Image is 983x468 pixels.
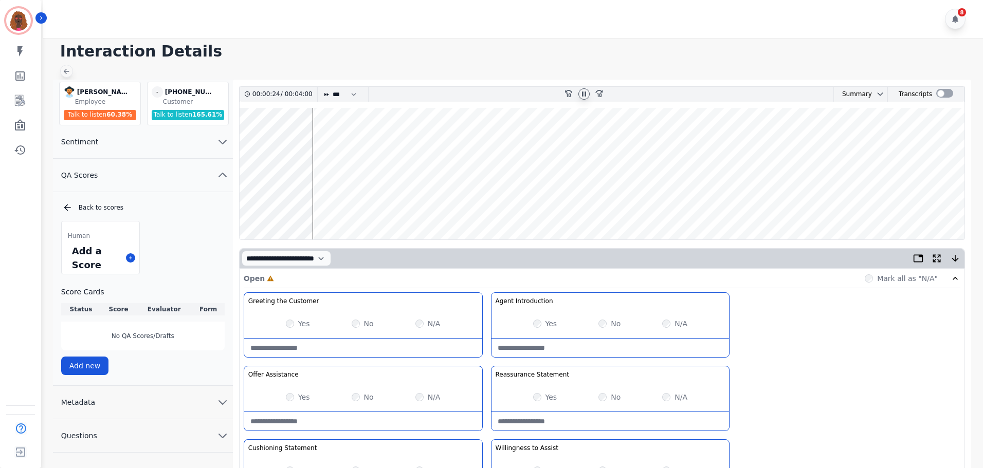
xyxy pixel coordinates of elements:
div: 00:00:24 [252,87,281,102]
label: N/A [428,392,441,402]
h3: Willingness to Assist [496,444,558,452]
span: QA Scores [53,170,106,180]
h3: Offer Assistance [248,370,299,379]
h1: Interaction Details [60,42,973,61]
p: Open [244,273,265,284]
th: Evaluator [136,303,192,315]
svg: chevron down [216,429,229,442]
span: 60.38 % [106,111,132,118]
div: Back to scores [62,202,225,213]
h3: Agent Introduction [496,297,553,305]
label: No [364,319,374,329]
button: Add new [61,357,109,375]
button: QA Scores chevron up [53,159,233,192]
label: Yes [298,319,310,329]
h3: Cushioning Statement [248,444,317,452]
h3: Reassurance Statement [496,370,569,379]
div: 8 [958,8,966,16]
div: Customer [163,98,226,106]
div: [PERSON_NAME] [77,86,129,98]
button: Questions chevron down [53,419,233,453]
label: N/A [675,319,687,329]
th: Status [61,303,101,315]
label: No [611,319,621,329]
label: Mark all as "N/A" [877,273,938,284]
label: N/A [428,319,441,329]
button: chevron down [872,90,884,98]
span: - [152,86,163,98]
svg: chevron up [216,169,229,181]
label: Yes [545,319,557,329]
svg: chevron down [216,136,229,148]
label: No [364,392,374,402]
button: Sentiment chevron down [53,125,233,159]
span: Human [68,232,90,240]
div: [PHONE_NUMBER] [165,86,216,98]
h3: Greeting the Customer [248,297,319,305]
svg: chevron down [216,396,229,408]
span: 165.61 % [192,111,222,118]
span: Sentiment [53,137,106,147]
div: Talk to listen [64,110,137,120]
div: Employee [75,98,138,106]
label: Yes [545,392,557,402]
span: Metadata [53,397,103,407]
label: Yes [298,392,310,402]
div: Talk to listen [152,110,225,120]
svg: chevron down [876,90,884,98]
div: No QA Scores/Drafts [61,322,225,350]
button: Metadata chevron down [53,386,233,419]
th: Score [101,303,136,315]
div: / [252,87,315,102]
div: Add a Score [70,242,122,274]
img: Bordered avatar [6,8,31,33]
h3: Score Cards [61,287,225,297]
label: N/A [675,392,687,402]
div: Summary [834,87,872,102]
label: No [611,392,621,402]
span: Questions [53,430,105,441]
th: Form [192,303,225,315]
div: Transcripts [899,87,932,102]
div: 00:04:00 [283,87,311,102]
